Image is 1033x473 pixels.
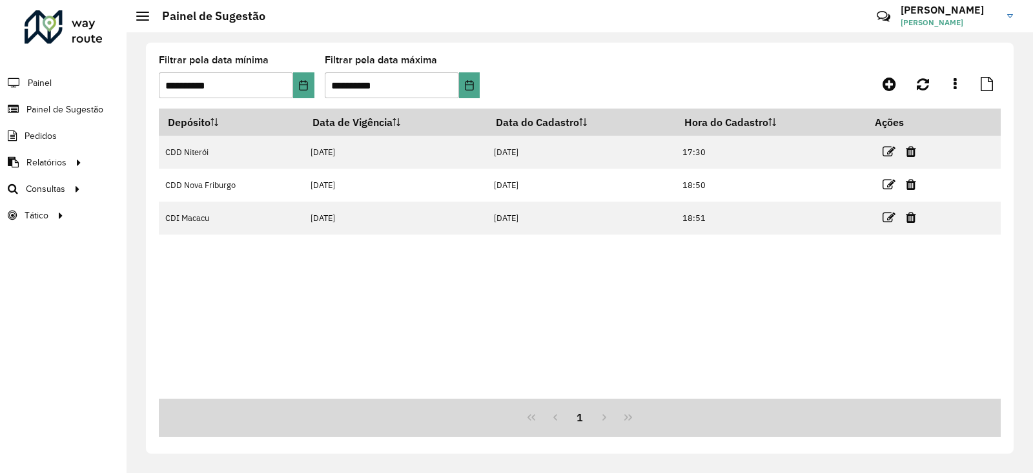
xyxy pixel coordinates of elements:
td: [DATE] [487,136,675,169]
th: Data do Cadastro [487,109,675,136]
button: 1 [568,405,592,430]
td: 17:30 [676,136,866,169]
button: Choose Date [293,72,314,98]
a: Excluir [906,209,916,226]
td: [DATE] [304,169,487,202]
label: Filtrar pela data máxima [325,52,437,68]
span: Pedidos [25,129,57,143]
a: Editar [883,143,895,160]
td: CDD Niterói [159,136,304,169]
td: [DATE] [304,136,487,169]
td: 18:51 [676,202,866,235]
a: Excluir [906,176,916,193]
span: [PERSON_NAME] [901,17,997,28]
th: Depósito [159,109,304,136]
a: Editar [883,176,895,193]
span: Relatórios [26,156,66,169]
a: Editar [883,209,895,226]
td: CDI Macacu [159,202,304,235]
a: Excluir [906,143,916,160]
td: [DATE] [487,202,675,235]
td: 18:50 [676,169,866,202]
span: Consultas [26,182,65,196]
th: Data de Vigência [304,109,487,136]
span: Tático [25,209,48,222]
th: Hora do Cadastro [676,109,866,136]
label: Filtrar pela data mínima [159,52,269,68]
button: Choose Date [459,72,480,98]
td: [DATE] [487,169,675,202]
th: Ações [866,109,943,136]
td: [DATE] [304,202,487,235]
h3: [PERSON_NAME] [901,4,997,16]
td: CDD Nova Friburgo [159,169,304,202]
h2: Painel de Sugestão [149,9,265,23]
span: Painel [28,76,52,90]
span: Painel de Sugestão [26,103,103,116]
a: Contato Rápido [870,3,897,30]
